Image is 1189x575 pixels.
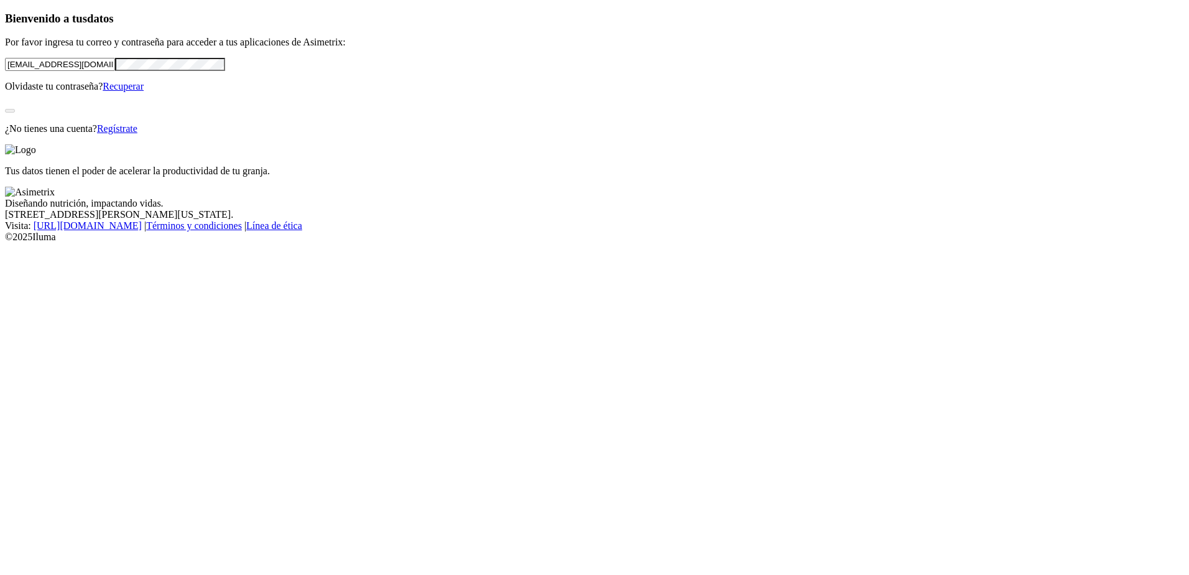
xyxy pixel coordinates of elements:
a: Términos y condiciones [146,220,242,231]
div: Visita : | | [5,220,1184,231]
p: ¿No tienes una cuenta? [5,123,1184,134]
div: [STREET_ADDRESS][PERSON_NAME][US_STATE]. [5,209,1184,220]
span: datos [87,12,114,25]
p: Tus datos tienen el poder de acelerar la productividad de tu granja. [5,166,1184,177]
a: Regístrate [97,123,137,134]
img: Asimetrix [5,187,55,198]
a: [URL][DOMAIN_NAME] [34,220,142,231]
p: Por favor ingresa tu correo y contraseña para acceder a tus aplicaciones de Asimetrix: [5,37,1184,48]
input: Tu correo [5,58,115,71]
a: Recuperar [103,81,144,91]
div: Diseñando nutrición, impactando vidas. [5,198,1184,209]
a: Línea de ética [246,220,302,231]
div: © 2025 Iluma [5,231,1184,243]
img: Logo [5,144,36,156]
h3: Bienvenido a tus [5,12,1184,26]
p: Olvidaste tu contraseña? [5,81,1184,92]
